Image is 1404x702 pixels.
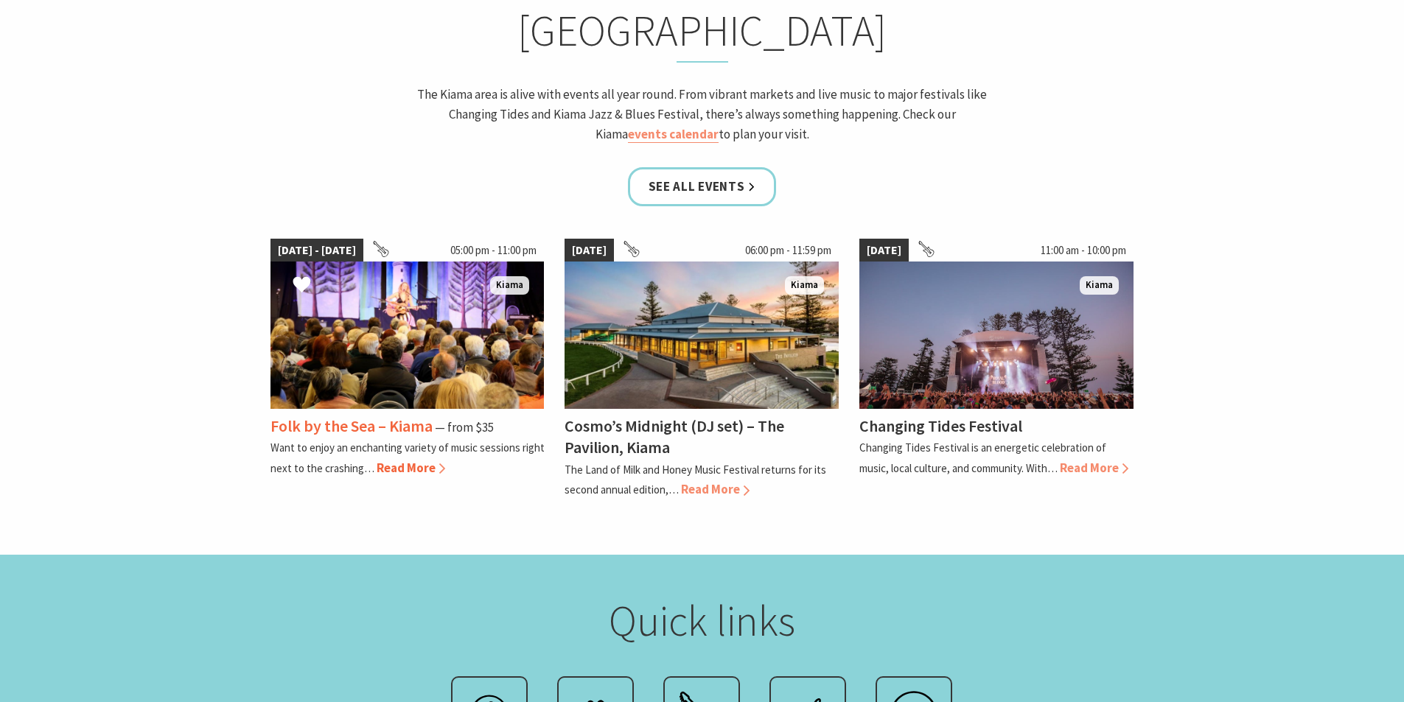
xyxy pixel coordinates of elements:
[1080,276,1119,295] span: Kiama
[413,85,991,145] p: The Kiama area is alive with events all year round. From vibrant markets and live music to major ...
[565,239,839,499] a: [DATE] 06:00 pm - 11:59 pm Land of Milk an Honey Festival Kiama Cosmo’s Midnight (DJ set) – The P...
[565,463,826,496] p: The Land of Milk and Honey Music Festival returns for its second annual edition,…
[413,595,991,647] h2: Quick links
[270,239,363,262] span: [DATE] - [DATE]
[565,415,784,457] h4: Cosmo’s Midnight (DJ set) – The Pavilion, Kiama
[565,262,839,409] img: Land of Milk an Honey Festival
[377,460,445,476] span: Read More
[490,276,529,295] span: Kiama
[270,262,545,409] img: Folk by the Sea - Showground Pavilion
[628,167,777,206] a: See all Events
[859,239,909,262] span: [DATE]
[1060,460,1128,476] span: Read More
[859,262,1134,409] img: Changing Tides Main Stage
[270,440,545,474] p: Want to enjoy an enchanting variety of music sessions right next to the crashing…
[270,415,433,436] h4: Folk by the Sea – Kiama
[859,440,1106,474] p: Changing Tides Festival is an energetic celebration of music, local culture, and community. With…
[785,276,824,295] span: Kiama
[681,481,750,497] span: Read More
[859,239,1134,499] a: [DATE] 11:00 am - 10:00 pm Changing Tides Main Stage Kiama Changing Tides Festival Changing Tides...
[435,419,494,435] span: ⁠— from $35
[270,239,545,499] a: [DATE] - [DATE] 05:00 pm - 11:00 pm Folk by the Sea - Showground Pavilion Kiama Folk by the Sea –...
[859,415,1022,436] h4: Changing Tides Festival
[565,239,614,262] span: [DATE]
[443,239,544,262] span: 05:00 pm - 11:00 pm
[628,126,719,143] a: events calendar
[278,261,326,311] button: Click to Favourite Folk by the Sea – Kiama
[738,239,839,262] span: 06:00 pm - 11:59 pm
[1033,239,1134,262] span: 11:00 am - 10:00 pm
